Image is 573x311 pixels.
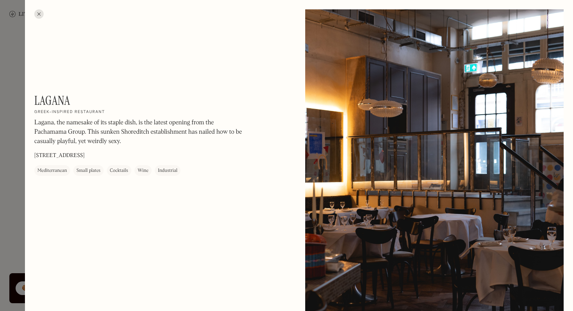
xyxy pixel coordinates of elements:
h2: Greek-inspired restaurant [34,110,105,115]
div: Small plates [76,167,101,175]
div: Industrial [158,167,177,175]
p: Lagana, the namesake of its staple dish, is the latest opening from the Pachamama Group. This sun... [34,118,245,147]
div: Mediterranean [37,167,67,175]
h1: Lagana [34,93,70,108]
div: Wine [138,167,149,175]
p: [STREET_ADDRESS] [34,152,85,160]
div: Cocktails [110,167,128,175]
